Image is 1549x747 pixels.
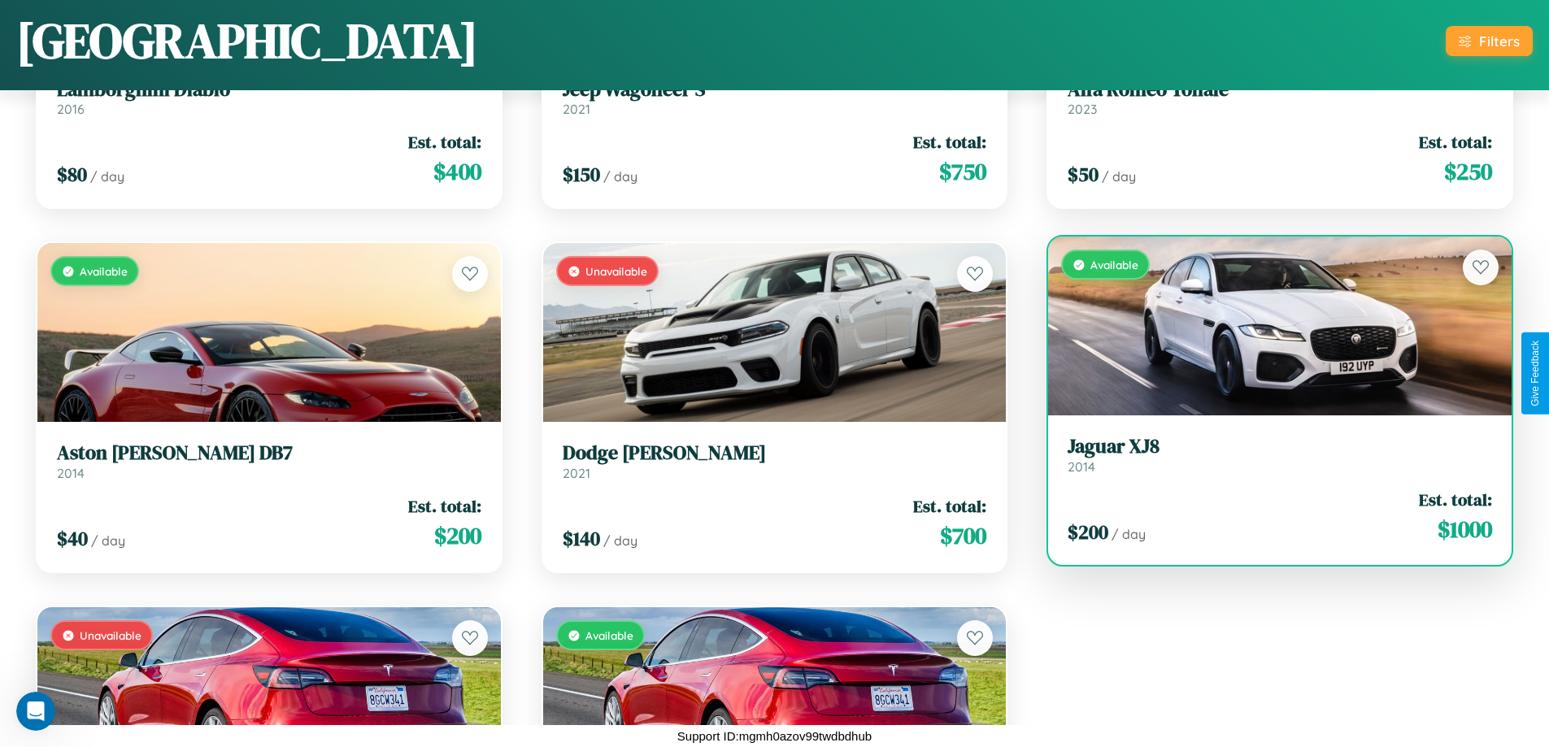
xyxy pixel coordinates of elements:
[80,628,141,642] span: Unavailable
[408,494,481,518] span: Est. total:
[585,264,647,278] span: Unavailable
[563,101,590,117] span: 2021
[1090,258,1138,271] span: Available
[1479,33,1520,50] div: Filters
[16,7,478,74] h1: [GEOGRAPHIC_DATA]
[1419,488,1492,511] span: Est. total:
[563,161,600,188] span: $ 150
[1068,435,1492,458] h3: Jaguar XJ8
[80,264,128,278] span: Available
[913,130,986,154] span: Est. total:
[563,441,987,481] a: Dodge [PERSON_NAME]2021
[1068,519,1108,545] span: $ 200
[585,628,633,642] span: Available
[563,465,590,481] span: 2021
[90,168,124,185] span: / day
[1446,26,1533,56] button: Filters
[91,532,125,549] span: / day
[16,692,55,731] iframe: Intercom live chat
[57,161,87,188] span: $ 80
[563,78,987,118] a: Jeep Wagoneer S2021
[1102,168,1136,185] span: / day
[1438,513,1492,545] span: $ 1000
[1068,78,1492,118] a: Alfa Romeo Tonale2023
[603,168,637,185] span: / day
[1419,130,1492,154] span: Est. total:
[1444,155,1492,188] span: $ 250
[1068,161,1099,188] span: $ 50
[603,532,637,549] span: / day
[57,441,481,481] a: Aston [PERSON_NAME] DB72014
[434,519,481,552] span: $ 200
[563,441,987,465] h3: Dodge [PERSON_NAME]
[563,525,600,552] span: $ 140
[408,130,481,154] span: Est. total:
[1112,526,1146,542] span: / day
[913,494,986,518] span: Est. total:
[1068,101,1097,117] span: 2023
[1068,435,1492,475] a: Jaguar XJ82014
[677,725,872,747] p: Support ID: mgmh0azov99twdbdhub
[1068,458,1095,475] span: 2014
[1529,341,1541,406] div: Give Feedback
[939,155,986,188] span: $ 750
[57,465,85,481] span: 2014
[57,101,85,117] span: 2016
[433,155,481,188] span: $ 400
[940,519,986,552] span: $ 700
[57,441,481,465] h3: Aston [PERSON_NAME] DB7
[57,525,88,552] span: $ 40
[57,78,481,118] a: Lamborghini Diablo2016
